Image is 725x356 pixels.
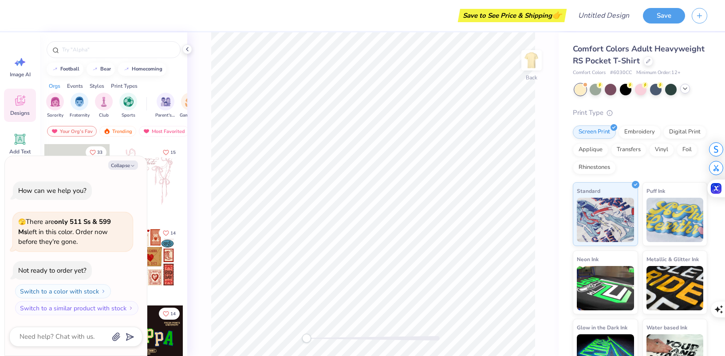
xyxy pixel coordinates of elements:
div: Accessibility label [302,334,311,343]
img: Standard [577,198,634,242]
button: filter button [119,93,137,119]
span: 14 [170,312,176,316]
div: filter for Sports [119,93,137,119]
img: most_fav.gif [51,128,58,134]
button: Like [159,227,180,239]
div: Your Org's Fav [47,126,97,137]
span: Comfort Colors [573,69,606,77]
div: Styles [90,82,104,90]
button: filter button [46,93,64,119]
button: homecoming [118,63,166,76]
span: # 6030CC [610,69,632,77]
img: Fraternity Image [75,97,84,107]
div: Vinyl [649,143,674,156]
span: Club [99,112,109,119]
div: homecoming [132,67,162,71]
div: How can we help you? [18,186,87,195]
span: 15 [170,150,176,155]
img: Metallic & Glitter Ink [646,266,704,310]
span: Neon Ink [577,254,599,264]
strong: only 511 Ss & 599 Ms [18,217,111,236]
span: Fraternity [70,112,90,119]
button: Save [643,8,685,23]
div: Events [67,82,83,90]
div: Not ready to order yet? [18,266,87,275]
span: Parent's Weekend [155,112,176,119]
span: Game Day [180,112,200,119]
img: trending.gif [103,128,110,134]
img: Game Day Image [185,97,195,107]
div: filter for Sorority [46,93,64,119]
div: Applique [573,143,608,156]
div: Trending [99,126,136,137]
button: filter button [180,93,200,119]
button: football [47,63,83,76]
div: Digital Print [663,125,706,139]
span: There are left in this color. Order now before they're gone. [18,217,111,246]
input: Untitled Design [571,7,636,24]
div: filter for Club [95,93,113,119]
img: most_fav.gif [143,128,150,134]
button: Like [159,146,180,158]
div: Save to See Price & Shipping [460,9,564,22]
img: Parent's Weekend Image [161,97,171,107]
button: Like [86,146,106,158]
span: Sorority [47,112,63,119]
span: 33 [97,150,102,155]
span: Sports [122,112,135,119]
span: 🫣 [18,218,26,226]
span: Puff Ink [646,186,665,196]
div: filter for Game Day [180,93,200,119]
button: Switch to a color with stock [15,284,111,298]
button: Switch to a similar product with stock [15,301,138,315]
div: Embroidery [619,125,661,139]
div: Most Favorited [139,126,189,137]
button: Collapse [108,160,138,170]
div: filter for Fraternity [70,93,90,119]
button: filter button [95,93,113,119]
div: Print Types [111,82,138,90]
span: 14 [170,231,176,235]
div: Transfers [611,143,646,156]
div: Orgs [49,82,60,90]
span: Metallic & Glitter Ink [646,254,699,264]
input: Try "Alpha" [61,45,175,54]
img: Sports Image [123,97,134,107]
div: Back [526,74,537,82]
img: trend_line.gif [123,67,130,72]
button: filter button [70,93,90,119]
span: Add Text [9,148,31,155]
span: 👉 [552,10,562,20]
span: Water based Ink [646,323,687,332]
img: Switch to a color with stock [101,289,106,294]
img: Neon Ink [577,266,634,310]
span: Designs [10,110,30,117]
div: bear [100,67,111,71]
img: Switch to a similar product with stock [128,305,134,311]
div: Rhinestones [573,161,616,174]
span: Minimum Order: 12 + [636,69,681,77]
div: Screen Print [573,125,616,139]
img: Sorority Image [50,97,60,107]
img: trend_line.gif [91,67,99,72]
div: Foil [677,143,697,156]
span: Glow in the Dark Ink [577,323,627,332]
img: Back [523,51,540,69]
div: filter for Parent's Weekend [155,93,176,119]
img: Puff Ink [646,198,704,242]
div: football [60,67,79,71]
span: Image AI [10,71,31,78]
span: Standard [577,186,600,196]
button: Like [159,308,180,320]
button: bear [87,63,115,76]
img: trend_line.gif [51,67,59,72]
img: Club Image [99,97,109,107]
span: Comfort Colors Adult Heavyweight RS Pocket T-Shirt [573,43,705,66]
button: filter button [155,93,176,119]
div: Print Type [573,108,707,118]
